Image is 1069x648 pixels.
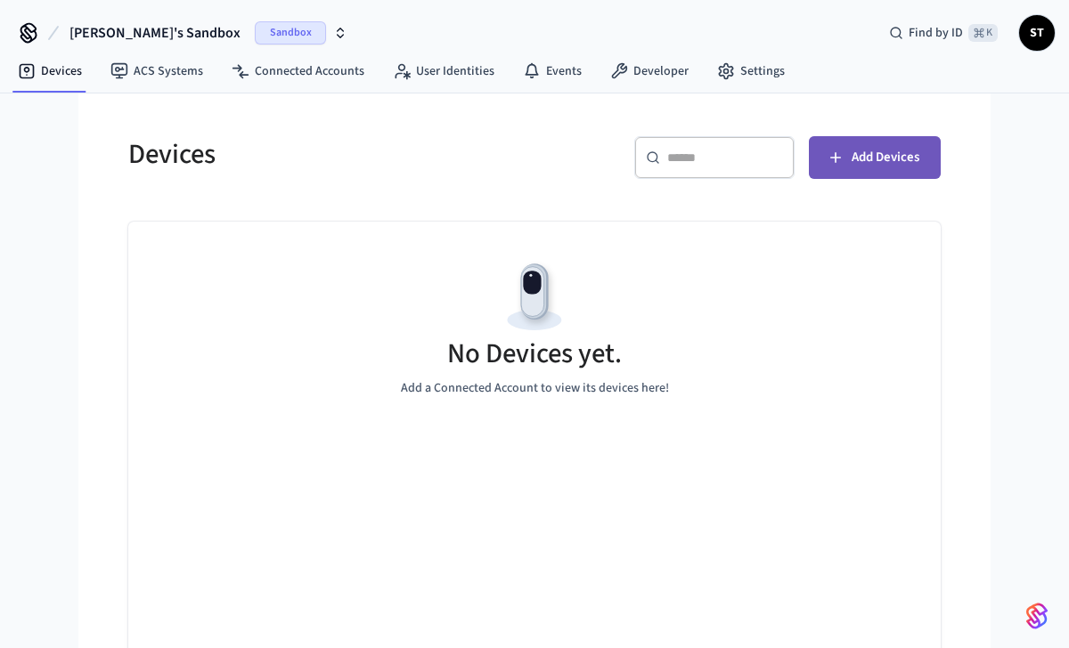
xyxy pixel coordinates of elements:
[494,257,575,337] img: Devices Empty State
[4,55,96,87] a: Devices
[703,55,799,87] a: Settings
[401,379,669,398] p: Add a Connected Account to view its devices here!
[1021,17,1053,49] span: ST
[509,55,596,87] a: Events
[968,24,998,42] span: ⌘ K
[217,55,379,87] a: Connected Accounts
[596,55,703,87] a: Developer
[255,21,326,45] span: Sandbox
[447,336,622,372] h5: No Devices yet.
[875,17,1012,49] div: Find by ID⌘ K
[96,55,217,87] a: ACS Systems
[69,22,241,44] span: [PERSON_NAME]'s Sandbox
[809,136,941,179] button: Add Devices
[379,55,509,87] a: User Identities
[1026,602,1048,630] img: SeamLogoGradient.69752ec5.svg
[852,146,919,169] span: Add Devices
[1019,15,1055,51] button: ST
[128,136,524,173] h5: Devices
[909,24,963,42] span: Find by ID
